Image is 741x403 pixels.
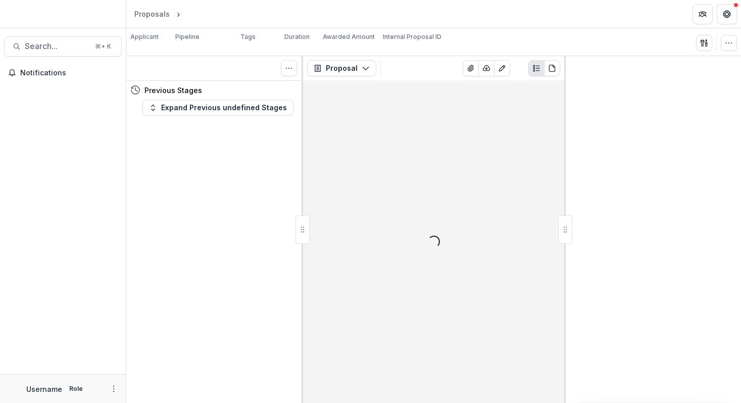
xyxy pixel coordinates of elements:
button: PDF view [544,60,560,76]
button: More [108,383,120,395]
button: Edit as form [494,60,510,76]
span: Search... [25,41,89,51]
div: Proposals [134,9,170,19]
span: Notifications [20,69,118,77]
nav: breadcrumb [130,7,226,21]
button: Expand Previous undefined Stages [142,100,293,116]
p: Awarded Amount [323,32,375,41]
p: Pipeline [175,32,200,41]
button: Search... [4,36,122,57]
h4: Previous Stages [144,85,202,96]
div: ⌘ + K [93,41,113,52]
p: Applicant [130,32,159,41]
p: Internal Proposal ID [383,32,441,41]
p: Tags [240,32,256,41]
button: Partners [693,4,713,24]
a: Proposals [130,7,174,21]
button: View Attached Files [463,60,479,76]
button: Get Help [717,4,737,24]
button: Notifications [4,65,122,81]
p: Duration [284,32,310,41]
p: Username [26,384,62,394]
button: Plaintext view [528,60,545,76]
button: Proposal [307,60,376,76]
p: Role [66,384,86,393]
button: Toggle View Cancelled Tasks [281,60,297,76]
